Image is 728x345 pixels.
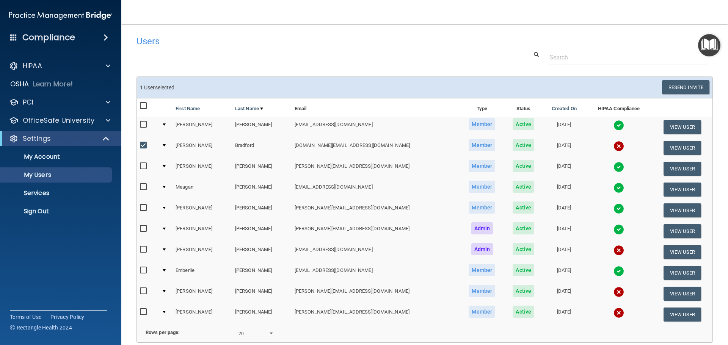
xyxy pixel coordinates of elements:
a: Settings [9,134,110,143]
span: Member [469,181,495,193]
button: View User [664,287,701,301]
img: cross.ca9f0e7f.svg [613,308,624,318]
h4: Compliance [22,32,75,43]
a: PCI [9,98,110,107]
span: Active [513,139,534,151]
button: View User [664,120,701,134]
td: [PERSON_NAME][EMAIL_ADDRESS][DOMAIN_NAME] [292,200,460,221]
img: cross.ca9f0e7f.svg [613,245,624,256]
p: PCI [23,98,33,107]
button: View User [664,203,701,217]
td: [PERSON_NAME] [232,158,292,179]
span: Member [469,118,495,130]
td: [DATE] [543,200,586,221]
p: HIPAA [23,61,42,70]
td: [PERSON_NAME] [232,262,292,283]
td: Emberlie [173,262,232,283]
td: [PERSON_NAME] [232,242,292,262]
a: HIPAA [9,61,110,70]
span: Admin [471,243,493,255]
td: [DATE] [543,117,586,137]
span: Member [469,264,495,276]
td: [PERSON_NAME] [232,200,292,221]
th: Type [460,98,505,117]
img: cross.ca9f0e7f.svg [613,141,624,151]
span: Ⓒ Rectangle Health 2024 [10,324,72,331]
button: View User [664,183,701,197]
span: Active [513,285,534,297]
span: Member [469,306,495,318]
td: [EMAIL_ADDRESS][DOMAIN_NAME] [292,179,460,200]
span: Admin [471,222,493,234]
span: Active [513,264,534,276]
span: Active [513,201,534,214]
td: [PERSON_NAME] [173,242,232,262]
h4: Users [136,36,468,46]
td: [PERSON_NAME] [173,137,232,158]
span: Member [469,201,495,214]
td: [PERSON_NAME] [173,158,232,179]
h6: 1 User selected [140,85,419,91]
td: [PERSON_NAME] [232,304,292,325]
button: View User [664,245,701,259]
p: Sign Out [5,208,108,215]
span: Member [469,160,495,172]
p: My Account [5,153,108,161]
td: [DATE] [543,262,586,283]
span: Active [513,181,534,193]
td: [DATE] [543,283,586,304]
td: [DOMAIN_NAME][EMAIL_ADDRESS][DOMAIN_NAME] [292,137,460,158]
b: Rows per page: [146,329,180,335]
img: tick.e7d51cea.svg [613,224,624,235]
button: View User [664,308,701,322]
span: Active [513,243,534,255]
img: tick.e7d51cea.svg [613,203,624,214]
a: OfficeSafe University [9,116,110,125]
td: [PERSON_NAME][EMAIL_ADDRESS][DOMAIN_NAME] [292,221,460,242]
p: My Users [5,171,108,179]
th: Email [292,98,460,117]
td: [PERSON_NAME][EMAIL_ADDRESS][DOMAIN_NAME] [292,158,460,179]
span: Member [469,139,495,151]
img: PMB logo [9,8,112,23]
button: View User [664,162,701,176]
td: [EMAIL_ADDRESS][DOMAIN_NAME] [292,262,460,283]
td: Meagan [173,179,232,200]
p: Settings [23,134,51,143]
td: [PERSON_NAME] [232,221,292,242]
span: Active [513,222,534,234]
td: [PERSON_NAME] [173,283,232,304]
td: [PERSON_NAME] [173,117,232,137]
img: tick.e7d51cea.svg [613,266,624,276]
td: Bradford [232,137,292,158]
td: [PERSON_NAME][EMAIL_ADDRESS][DOMAIN_NAME] [292,283,460,304]
td: [PERSON_NAME] [232,283,292,304]
button: Open Resource Center [698,34,720,56]
button: View User [664,141,701,155]
p: Learn More! [33,80,73,89]
p: Services [5,189,108,197]
td: [DATE] [543,158,586,179]
p: OfficeSafe University [23,116,94,125]
span: Active [513,306,534,318]
td: [PERSON_NAME][EMAIL_ADDRESS][DOMAIN_NAME] [292,304,460,325]
img: tick.e7d51cea.svg [613,162,624,172]
td: [DATE] [543,221,586,242]
p: OSHA [10,80,29,89]
a: Privacy Policy [50,313,85,321]
td: [EMAIL_ADDRESS][DOMAIN_NAME] [292,117,460,137]
td: [DATE] [543,304,586,325]
td: [PERSON_NAME] [173,200,232,221]
td: [PERSON_NAME] [232,179,292,200]
td: [DATE] [543,179,586,200]
td: [DATE] [543,242,586,262]
a: Last Name [235,104,263,113]
img: cross.ca9f0e7f.svg [613,287,624,297]
td: [PERSON_NAME] [173,304,232,325]
img: tick.e7d51cea.svg [613,120,624,131]
button: View User [664,266,701,280]
a: First Name [176,104,200,113]
td: [EMAIL_ADDRESS][DOMAIN_NAME] [292,242,460,262]
a: Created On [552,104,577,113]
td: [PERSON_NAME] [232,117,292,137]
